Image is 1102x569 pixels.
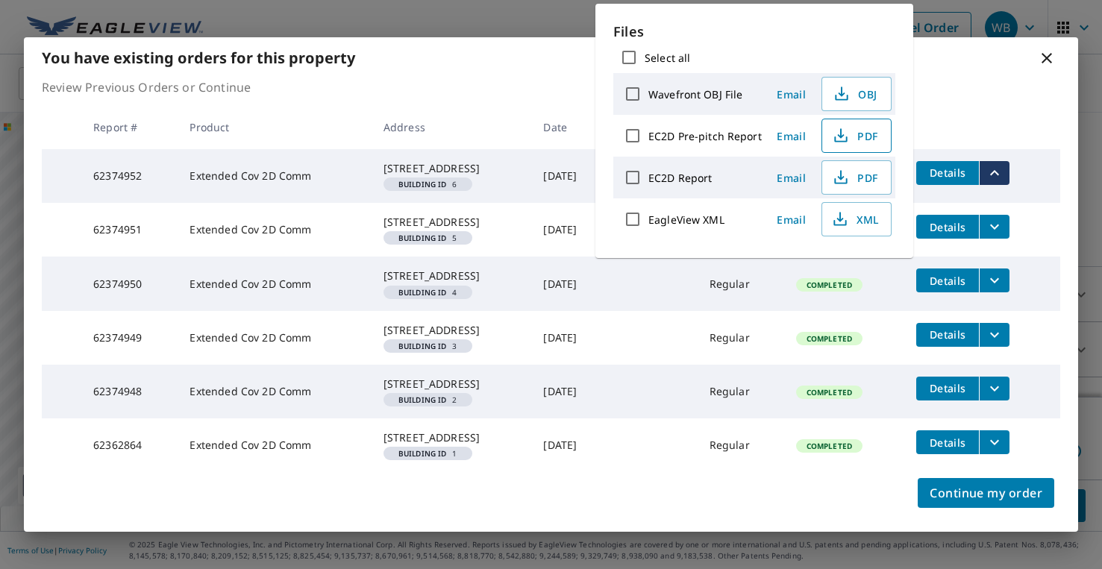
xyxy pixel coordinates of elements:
td: [DATE] [531,365,607,418]
span: Details [925,327,970,342]
span: 5 [389,234,466,242]
span: Details [925,166,970,180]
span: OBJ [831,85,879,103]
span: Continue my order [930,482,1042,503]
em: Building ID [398,342,447,350]
td: 62374948 [81,365,178,418]
button: OBJ [821,77,892,111]
button: filesDropdownBtn-62362864 [979,430,1009,454]
em: Building ID [398,234,447,242]
span: Details [925,274,970,288]
label: Wavefront OBJ File [648,87,742,101]
button: detailsBtn-62374951 [916,215,979,239]
button: detailsBtn-62374949 [916,323,979,347]
td: 62362864 [81,418,178,472]
span: 6 [389,180,466,188]
th: Product [178,105,371,149]
button: filesDropdownBtn-62374950 [979,268,1009,292]
td: Regular [698,257,784,310]
td: [DATE] [531,311,607,365]
button: Email [768,166,815,189]
button: XML [821,202,892,236]
div: [STREET_ADDRESS] [383,377,520,392]
b: You have existing orders for this property [42,48,355,68]
div: [STREET_ADDRESS] [383,215,520,230]
em: Building ID [398,396,447,403]
th: Date [531,105,607,149]
em: Building ID [398,289,447,296]
span: Details [925,381,970,395]
em: Building ID [398,180,447,188]
button: Email [768,208,815,231]
span: Details [925,220,970,234]
span: 3 [389,342,466,350]
p: Review Previous Orders or Continue [42,78,1060,96]
td: 62374951 [81,203,178,257]
label: EC2D Report [648,171,712,185]
label: EagleView XML [648,213,724,227]
td: Regular [698,418,784,472]
button: Continue my order [918,478,1054,508]
button: filesDropdownBtn-62374948 [979,377,1009,400]
td: Extended Cov 2D Comm [178,257,371,310]
button: Email [768,83,815,106]
button: detailsBtn-62374952 [916,161,979,185]
th: Address [372,105,532,149]
p: Files [613,22,895,42]
td: Extended Cov 2D Comm [178,418,371,472]
td: 62374950 [81,257,178,310]
td: Extended Cov 2D Comm [178,365,371,418]
span: Completed [798,387,861,397]
span: PDF [831,127,879,145]
span: Email [774,213,810,227]
button: filesDropdownBtn-62374952 [979,161,1009,185]
span: XML [831,210,879,228]
td: [DATE] [531,257,607,310]
td: Extended Cov 2D Comm [178,311,371,365]
div: [STREET_ADDRESS] [383,268,520,283]
label: Select all [645,51,690,65]
em: Building ID [398,450,447,457]
span: PDF [831,169,879,186]
span: 2 [389,396,466,403]
span: Email [774,129,810,143]
span: Email [774,87,810,101]
label: EC2D Pre-pitch Report [648,129,762,143]
span: Email [774,171,810,185]
td: [DATE] [531,149,607,203]
button: filesDropdownBtn-62374949 [979,323,1009,347]
div: [STREET_ADDRESS] [383,161,520,176]
span: Completed [798,441,861,451]
td: Extended Cov 2D Comm [178,203,371,257]
button: PDF [821,160,892,195]
td: [DATE] [531,203,607,257]
td: [DATE] [531,418,607,472]
span: 4 [389,289,466,296]
th: Report # [81,105,178,149]
button: detailsBtn-62374948 [916,377,979,400]
button: detailsBtn-62362864 [916,430,979,454]
button: PDF [821,119,892,153]
button: Email [768,125,815,148]
td: Regular [698,365,784,418]
div: [STREET_ADDRESS] [383,323,520,338]
button: detailsBtn-62374950 [916,268,979,292]
div: [STREET_ADDRESS] [383,430,520,445]
td: 62374949 [81,311,178,365]
td: Extended Cov 2D Comm [178,149,371,203]
span: Completed [798,333,861,344]
td: 62374952 [81,149,178,203]
span: 1 [389,450,466,457]
button: filesDropdownBtn-62374951 [979,215,1009,239]
span: Details [925,436,970,450]
span: Completed [798,280,861,290]
td: Regular [698,311,784,365]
